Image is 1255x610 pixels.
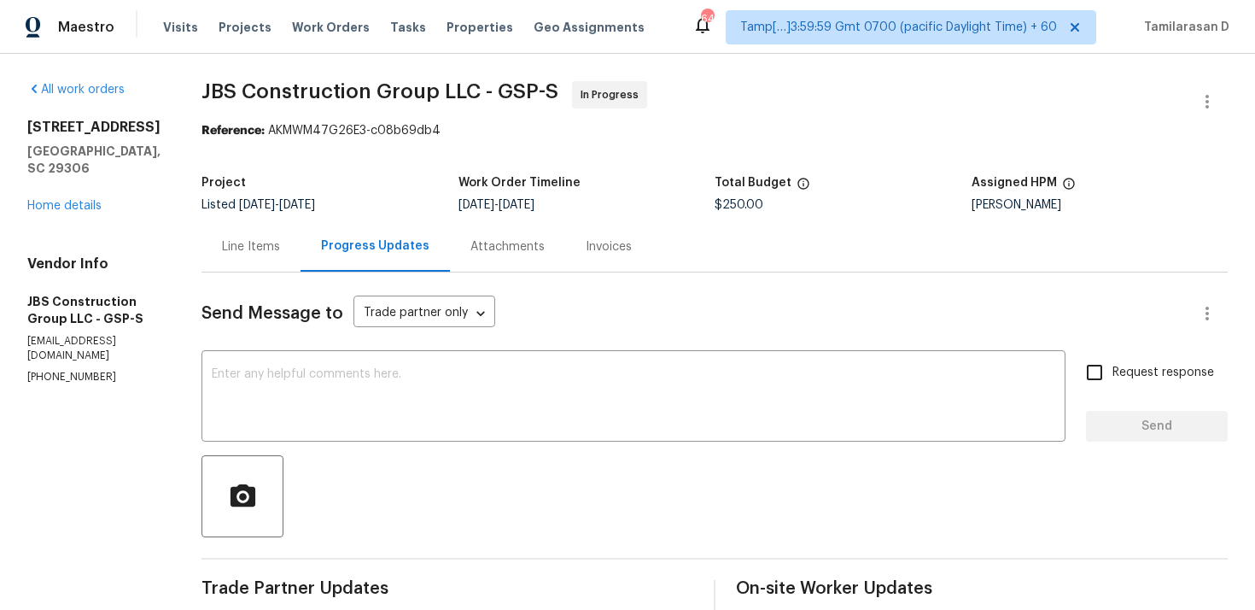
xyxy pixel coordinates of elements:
span: [DATE] [499,199,534,211]
p: [EMAIL_ADDRESS][DOMAIN_NAME] [27,334,161,363]
span: Projects [219,19,271,36]
span: [DATE] [458,199,494,211]
span: Send Message to [201,305,343,322]
span: The total cost of line items that have been proposed by Opendoor. This sum includes line items th... [797,177,810,199]
p: [PHONE_NUMBER] [27,370,161,384]
span: Properties [447,19,513,36]
h4: Vendor Info [27,255,161,273]
div: Trade partner only [353,300,495,328]
a: All work orders [27,84,125,96]
h5: Total Budget [715,177,791,189]
h5: Assigned HPM [972,177,1057,189]
span: [DATE] [279,199,315,211]
span: Tamp[…]3:59:59 Gmt 0700 (pacific Daylight Time) + 60 [740,19,1057,36]
span: $250.00 [715,199,763,211]
span: - [458,199,534,211]
span: In Progress [581,86,645,103]
h5: [GEOGRAPHIC_DATA], SC 29306 [27,143,161,177]
span: JBS Construction Group LLC - GSP-S [201,81,558,102]
div: [PERSON_NAME] [972,199,1229,211]
span: Work Orders [292,19,370,36]
div: 647 [701,10,713,27]
span: Tasks [390,21,426,33]
span: Tamilarasan D [1137,19,1229,36]
div: Attachments [470,238,545,255]
span: On-site Worker Updates [736,580,1228,597]
div: AKMWM47G26E3-c08b69db4 [201,122,1228,139]
h5: Project [201,177,246,189]
span: - [239,199,315,211]
span: Visits [163,19,198,36]
span: Request response [1112,364,1214,382]
h5: JBS Construction Group LLC - GSP-S [27,293,161,327]
span: [DATE] [239,199,275,211]
span: Trade Partner Updates [201,580,693,597]
div: Progress Updates [321,238,429,255]
span: Listed [201,199,315,211]
a: Home details [27,200,102,212]
div: Invoices [586,238,632,255]
span: The hpm assigned to this work order. [1062,177,1076,199]
h2: [STREET_ADDRESS] [27,119,161,136]
b: Reference: [201,125,265,137]
span: Maestro [58,19,114,36]
h5: Work Order Timeline [458,177,581,189]
span: Geo Assignments [534,19,645,36]
div: Line Items [222,238,280,255]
